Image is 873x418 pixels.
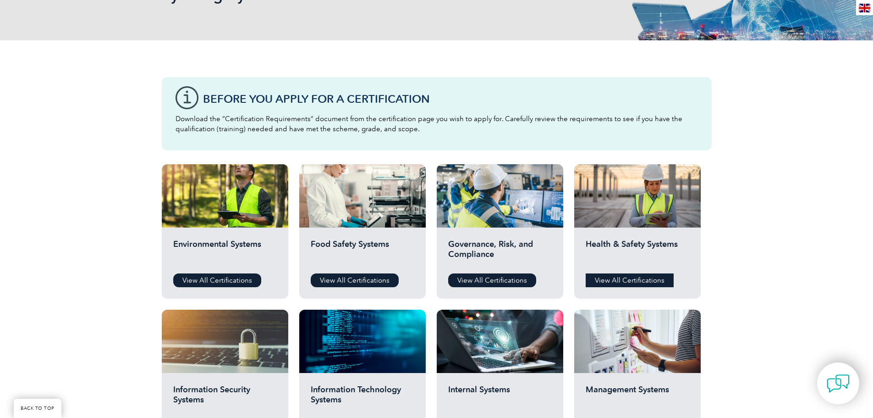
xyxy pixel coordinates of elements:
h2: Information Security Systems [173,385,277,412]
a: BACK TO TOP [14,399,61,418]
h2: Food Safety Systems [311,239,414,267]
h2: Management Systems [586,385,689,412]
a: View All Certifications [448,273,536,287]
img: en [859,4,870,12]
h2: Health & Safety Systems [586,239,689,267]
a: View All Certifications [173,273,261,287]
p: Download the “Certification Requirements” document from the certification page you wish to apply ... [176,114,698,134]
h3: Before You Apply For a Certification [203,93,698,105]
h2: Environmental Systems [173,239,277,267]
img: contact-chat.png [827,372,850,395]
h2: Information Technology Systems [311,385,414,412]
a: View All Certifications [586,273,674,287]
a: View All Certifications [311,273,399,287]
h2: Governance, Risk, and Compliance [448,239,552,267]
h2: Internal Systems [448,385,552,412]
